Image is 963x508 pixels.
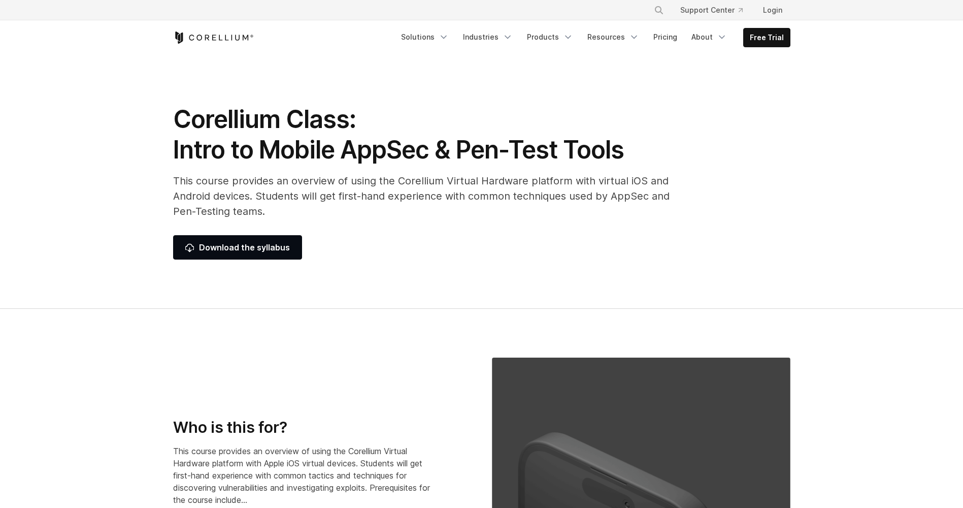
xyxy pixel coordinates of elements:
p: This course provides an overview of using the Corellium Virtual Hardware platform with Apple iOS ... [173,445,433,506]
a: About [685,28,733,46]
div: Navigation Menu [642,1,790,19]
div: Navigation Menu [395,28,790,47]
span: Download the syllabus [185,241,290,253]
a: Solutions [395,28,455,46]
a: Support Center [672,1,751,19]
h3: Who is this for? [173,418,433,437]
p: This course provides an overview of using the Corellium Virtual Hardware platform with virtual iO... [173,173,681,219]
a: Login [755,1,790,19]
a: Corellium Home [173,31,254,44]
h1: Corellium Class: Intro to Mobile AppSec & Pen-Test Tools [173,104,681,165]
a: Resources [581,28,645,46]
button: Search [650,1,668,19]
a: Download the syllabus [173,235,302,260]
a: Free Trial [744,28,790,47]
a: Products [521,28,579,46]
a: Industries [457,28,519,46]
a: Pricing [647,28,683,46]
